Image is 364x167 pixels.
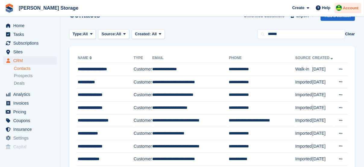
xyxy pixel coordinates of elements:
[3,30,57,39] a: menu
[134,101,152,114] td: Customer
[14,80,25,86] span: Deals
[295,63,312,76] td: Walk-in
[295,53,312,63] th: Source
[116,31,121,37] span: All
[295,101,312,114] td: Imported
[152,32,157,36] span: All
[312,56,334,60] a: Created
[14,73,57,79] a: Prospects
[295,114,312,127] td: Imported
[134,63,152,76] td: Customer
[13,116,49,125] span: Coupons
[14,80,57,87] a: Deals
[312,153,335,166] td: [DATE]
[14,66,57,71] a: Contacts
[3,108,57,116] a: menu
[102,31,116,37] span: Source:
[134,76,152,89] td: Customer
[343,5,359,11] span: Account
[295,89,312,102] td: Imported
[13,30,49,39] span: Tasks
[312,114,335,127] td: [DATE]
[3,48,57,56] a: menu
[312,63,335,76] td: [DATE]
[3,134,57,142] a: menu
[13,143,49,151] span: Capital
[134,153,152,166] td: Customer
[3,56,57,65] a: menu
[336,5,342,11] img: Claire Wilson
[345,31,355,37] button: Clear
[152,53,229,63] th: Email
[3,125,57,134] a: menu
[229,53,295,63] th: Phone
[3,90,57,99] a: menu
[295,153,312,166] td: Imported
[14,73,33,79] span: Prospects
[3,21,57,30] a: menu
[13,48,49,56] span: Sites
[73,31,83,37] span: Type:
[295,76,312,89] td: Imported
[134,89,152,102] td: Customer
[13,90,49,99] span: Analytics
[78,56,93,60] a: Name
[134,140,152,153] td: Customer
[13,56,49,65] span: CRM
[295,127,312,140] td: Imported
[292,5,304,11] span: Create
[83,31,88,37] span: All
[13,108,49,116] span: Pricing
[322,5,331,11] span: Help
[13,125,49,134] span: Insurance
[312,101,335,114] td: [DATE]
[13,134,49,142] span: Settings
[312,76,335,89] td: [DATE]
[16,3,81,13] a: [PERSON_NAME] Storage
[3,143,57,151] a: menu
[13,39,49,47] span: Subscriptions
[312,140,335,153] td: [DATE]
[295,140,312,153] td: Imported
[312,89,335,102] td: [DATE]
[134,127,152,140] td: Customer
[3,39,57,47] a: menu
[69,29,96,39] button: Type: All
[3,99,57,107] a: menu
[13,21,49,30] span: Home
[134,53,152,63] th: Type
[3,116,57,125] a: menu
[135,32,151,36] span: Created:
[13,99,49,107] span: Invoices
[5,4,14,13] img: stora-icon-8386f47178a22dfd0bd8f6a31ec36ba5ce8667c1dd55bd0f319d3a0aa187defe.svg
[134,114,152,127] td: Customer
[98,29,129,39] button: Source: All
[312,127,335,140] td: [DATE]
[132,29,165,39] button: Created: All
